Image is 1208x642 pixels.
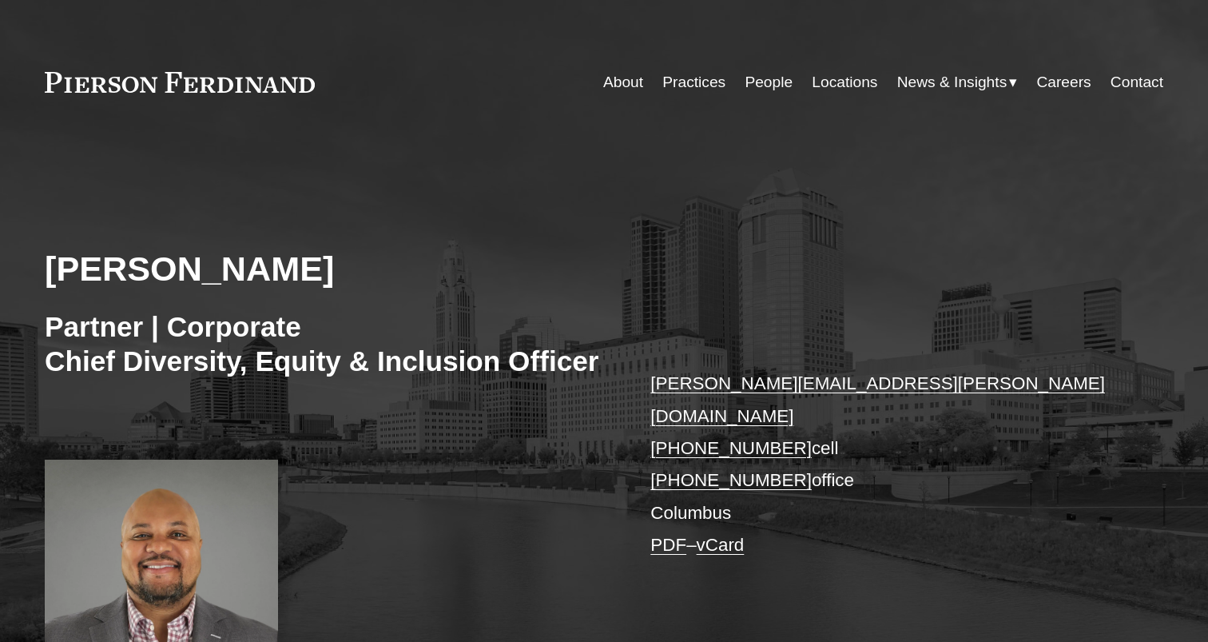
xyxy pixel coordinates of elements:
[897,67,1018,98] a: folder dropdown
[603,67,643,98] a: About
[697,535,745,555] a: vCard
[1036,67,1091,98] a: Careers
[745,67,793,98] a: People
[1111,67,1163,98] a: Contact
[662,67,725,98] a: Practices
[650,535,686,555] a: PDF
[45,248,604,289] h2: [PERSON_NAME]
[650,470,812,490] a: [PHONE_NUMBER]
[45,309,604,379] h3: Partner | Corporate Chief Diversity, Equity & Inclusion Officer
[650,373,1105,425] a: [PERSON_NAME][EMAIL_ADDRESS][PERSON_NAME][DOMAIN_NAME]
[812,67,877,98] a: Locations
[897,69,1007,97] span: News & Insights
[650,368,1116,561] p: cell office Columbus –
[650,438,812,458] a: [PHONE_NUMBER]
